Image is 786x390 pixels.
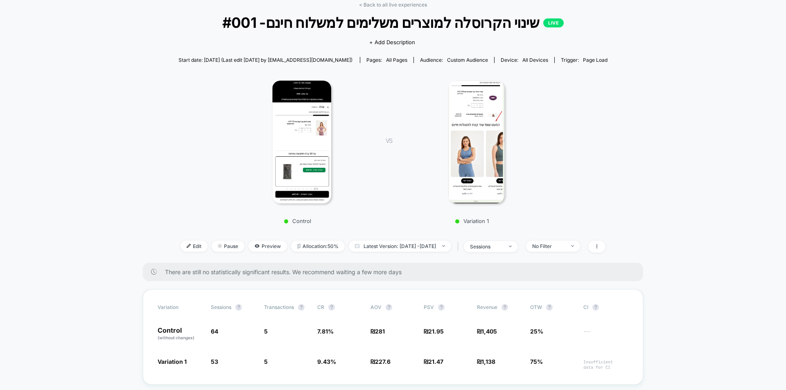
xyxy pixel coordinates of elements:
[424,304,434,310] span: PSV
[428,328,444,335] span: 21.95
[181,241,208,252] span: Edit
[583,359,628,370] span: Insufficient data for CI
[317,328,334,335] span: 7.81 %
[481,328,497,335] span: 1,405
[264,328,268,335] span: 5
[420,57,488,63] div: Audience:
[494,57,554,63] span: Device:
[264,358,268,365] span: 5
[226,218,369,224] p: Control
[386,57,407,63] span: all pages
[317,358,336,365] span: 9.43 %
[158,327,203,341] p: Control
[248,241,287,252] span: Preview
[438,304,445,311] button: ?
[583,57,608,63] span: Page Load
[442,245,445,247] img: end
[583,304,628,311] span: CI
[386,304,392,311] button: ?
[158,304,203,311] span: Variation
[477,328,497,335] span: ₪
[366,57,407,63] div: Pages:
[428,358,443,365] span: 21.47
[291,241,345,252] span: Allocation: 50%
[211,304,231,310] span: Sessions
[583,329,628,341] span: ---
[546,304,553,311] button: ?
[375,358,391,365] span: 227.6
[359,2,427,8] a: < Back to all live experiences
[211,358,218,365] span: 53
[370,328,385,335] span: ₪
[571,245,574,247] img: end
[386,137,392,144] span: VS
[530,304,575,311] span: OTW
[235,304,242,311] button: ?
[448,81,504,203] img: Variation 1 main
[530,328,543,335] span: 25%
[355,244,359,248] img: calendar
[501,304,508,311] button: ?
[212,241,244,252] span: Pause
[424,358,443,365] span: ₪
[477,304,497,310] span: Revenue
[158,335,194,340] span: (without changes)
[349,241,451,252] span: Latest Version: [DATE] - [DATE]
[200,14,586,31] span: #001 -שינוי הקרוסלה למוצרים משלימים למשלוח חינם
[447,57,488,63] span: Custom Audience
[532,243,565,249] div: No Filter
[178,57,352,63] span: Start date: [DATE] (Last edit [DATE] by [EMAIL_ADDRESS][DOMAIN_NAME])
[509,246,512,247] img: end
[298,304,305,311] button: ?
[455,241,464,252] span: |
[400,218,544,224] p: Variation 1
[218,244,222,248] img: end
[264,304,294,310] span: Transactions
[297,244,300,248] img: rebalance
[470,243,503,250] div: sessions
[543,18,564,27] p: LIVE
[477,358,495,365] span: ₪
[481,358,495,365] span: 1,138
[561,57,608,63] div: Trigger:
[328,304,335,311] button: ?
[522,57,548,63] span: all devices
[272,81,331,203] img: Control main
[158,358,187,365] span: Variation 1
[317,304,324,310] span: CR
[369,38,415,47] span: + Add Description
[592,304,599,311] button: ?
[424,328,444,335] span: ₪
[187,244,191,248] img: edit
[165,268,627,275] span: There are still no statistically significant results. We recommend waiting a few more days
[370,358,391,365] span: ₪
[370,304,382,310] span: AOV
[530,358,543,365] span: 75%
[375,328,385,335] span: 281
[211,328,218,335] span: 64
